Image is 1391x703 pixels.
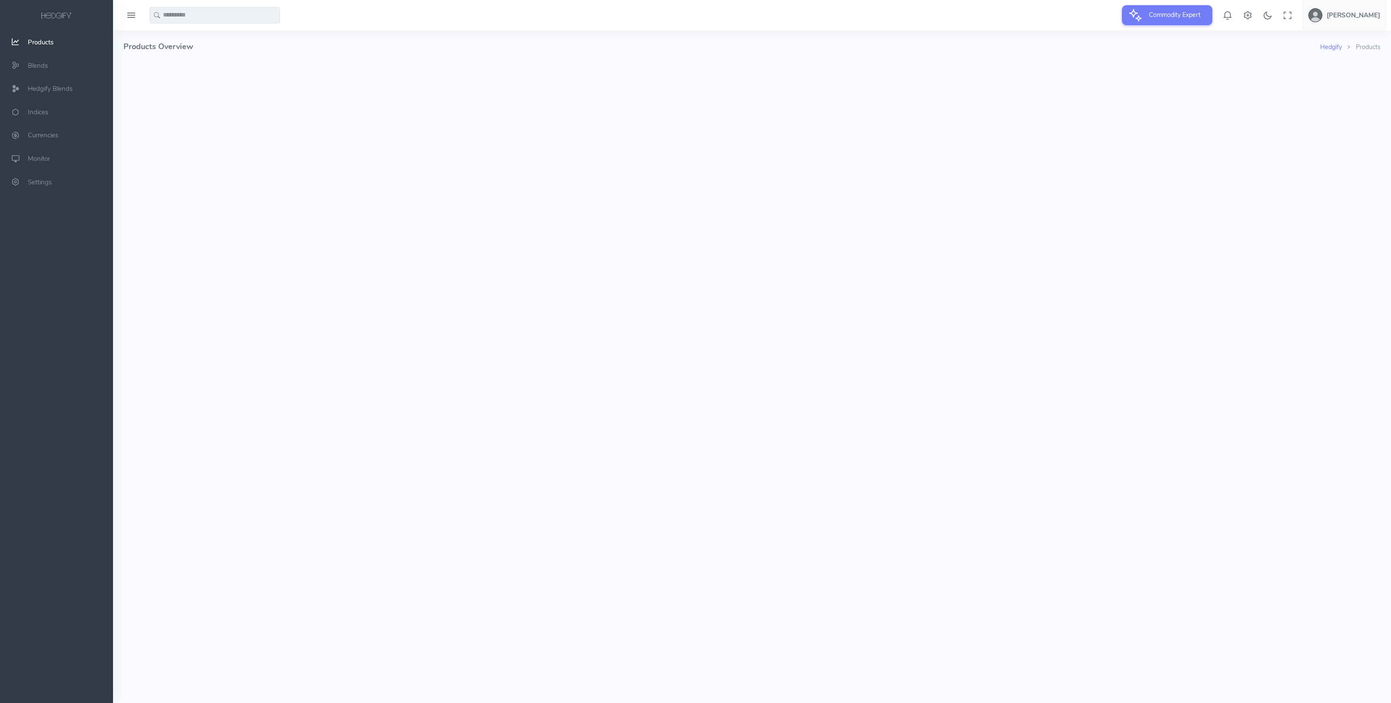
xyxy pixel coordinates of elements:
span: Hedgify Blends [28,84,73,93]
button: Commodity Expert [1122,5,1212,25]
li: Products [1342,43,1381,52]
span: Settings [28,178,52,187]
span: Products [28,38,53,47]
span: Monitor [28,154,50,163]
h5: [PERSON_NAME] [1327,12,1380,19]
img: logo [40,11,73,21]
a: Commodity Expert [1122,10,1212,19]
span: Commodity Expert [1144,5,1206,24]
span: Blends [28,61,48,70]
img: user-image [1308,8,1322,22]
a: Hedgify [1320,43,1342,51]
span: Currencies [28,131,58,140]
h4: Products Overview [123,30,1320,63]
span: Indices [28,108,48,117]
